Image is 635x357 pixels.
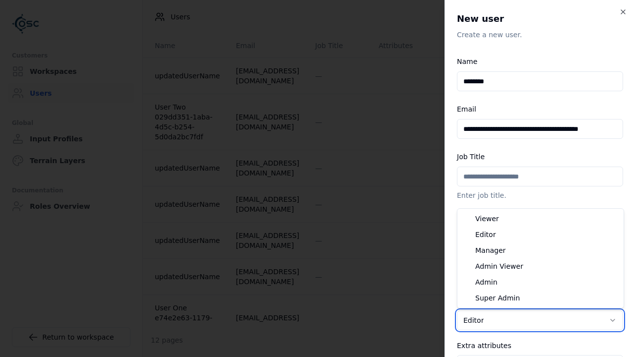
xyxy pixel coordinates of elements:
span: Admin Viewer [475,261,523,271]
span: Editor [475,230,496,239]
span: Admin [475,277,498,287]
span: Manager [475,245,506,255]
span: Super Admin [475,293,520,303]
span: Viewer [475,214,499,224]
